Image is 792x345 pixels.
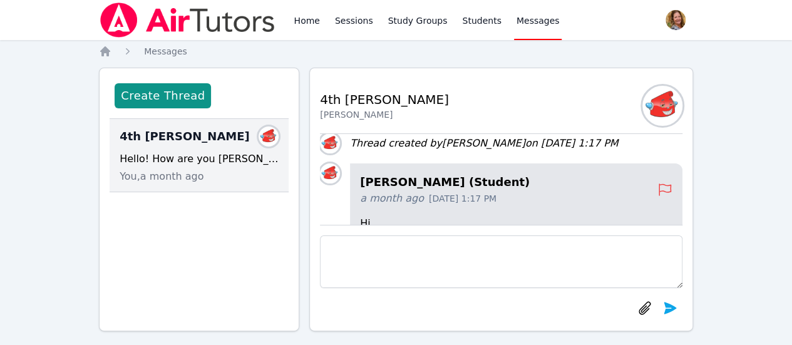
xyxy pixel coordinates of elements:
[320,133,340,153] img: ISABELLA RIVERA
[429,192,496,205] span: [DATE] 1:17 PM
[320,91,449,108] h2: 4th [PERSON_NAME]
[115,83,211,108] button: Create Thread
[360,216,672,231] p: Hi
[120,169,203,184] span: You, a month ago
[110,119,289,192] div: 4th [PERSON_NAME]ISABELLA RIVERAHello! How are you [PERSON_NAME]? I am well! TYYou,a month ago
[99,3,276,38] img: Air Tutors
[360,191,424,206] span: a month ago
[320,108,449,121] div: [PERSON_NAME]
[320,163,340,183] img: ISABELLA RIVERA
[259,126,279,147] img: ISABELLA RIVERA
[517,14,560,27] span: Messages
[120,128,250,145] span: 4th [PERSON_NAME]
[350,136,618,151] div: Thread created by [PERSON_NAME] on [DATE] 1:17 PM
[642,86,682,126] img: ISABELLA RIVERA
[360,173,657,191] h4: [PERSON_NAME] (Student)
[120,152,279,167] div: Hello! How are you [PERSON_NAME]? I am well! TY
[99,45,693,58] nav: Breadcrumb
[144,45,187,58] a: Messages
[144,46,187,56] span: Messages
